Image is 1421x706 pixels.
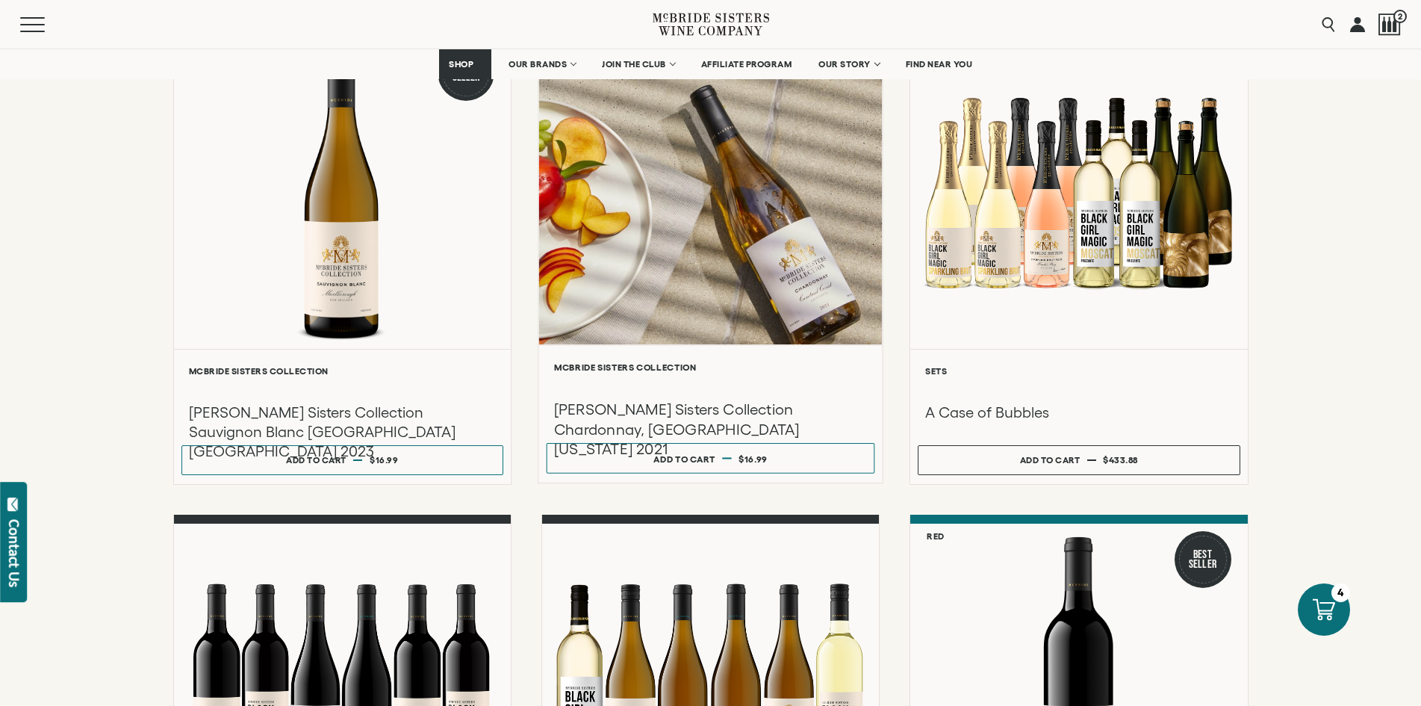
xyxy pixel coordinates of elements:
a: SHOP [439,49,491,79]
a: White Best Seller McBride Sisters Collection SauvignonBlanc McBride Sisters Collection [PERSON_NA... [173,28,512,485]
div: Add to cart [286,449,346,471]
button: Add to cart $433.88 [918,445,1240,475]
a: OUR STORY [809,49,889,79]
a: McBride Sisters Collection [PERSON_NAME] Sisters Collection Chardonnay, [GEOGRAPHIC_DATA][US_STAT... [538,16,883,483]
div: 4 [1331,583,1350,602]
h3: [PERSON_NAME] Sisters Collection Sauvignon Blanc [GEOGRAPHIC_DATA] [GEOGRAPHIC_DATA] 2023 [189,403,496,461]
div: Add to cart [653,447,715,469]
h6: McBride Sisters Collection [554,362,868,372]
div: Contact Us [7,519,22,587]
span: OUR STORY [818,59,871,69]
a: FIND NEAR YOU [896,49,983,79]
div: Add to cart [1020,449,1080,471]
h3: A Case of Bubbles [925,403,1232,422]
span: SHOP [449,59,474,69]
button: Mobile Menu Trigger [20,17,74,32]
button: Add to cart $16.99 [181,445,503,475]
a: OUR BRANDS [499,49,585,79]
h6: Sets [925,366,1232,376]
a: A Case of Bubbles Sets A Case of Bubbles Add to cart $433.88 [909,28,1248,485]
span: 2 [1393,10,1407,23]
span: $433.88 [1103,455,1138,465]
span: FIND NEAR YOU [906,59,973,69]
h3: [PERSON_NAME] Sisters Collection Chardonnay, [GEOGRAPHIC_DATA][US_STATE] 2021 [554,400,868,459]
span: OUR BRANDS [509,59,567,69]
h6: McBride Sisters Collection [189,366,496,376]
span: $16.99 [739,453,768,463]
a: AFFILIATE PROGRAM [691,49,802,79]
button: Add to cart $16.99 [547,443,875,474]
a: JOIN THE CLUB [592,49,684,79]
span: JOIN THE CLUB [602,59,666,69]
span: AFFILIATE PROGRAM [701,59,792,69]
h6: Red [927,531,945,541]
span: $16.99 [370,455,398,465]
